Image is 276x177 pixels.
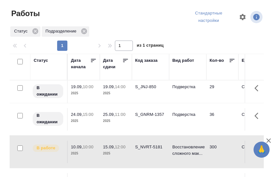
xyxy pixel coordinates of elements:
div: Исполнитель назначен, приступать к работе пока рано [32,84,64,99]
button: Здесь прячутся важные кнопки [251,108,266,124]
p: Подразделение [46,28,79,34]
span: 🙏 [256,143,267,156]
div: Код заказа [135,57,158,64]
p: 2025 [103,150,129,157]
p: 24.09, [71,112,83,117]
p: 2025 [103,90,129,97]
p: Восстановление сложного мак... [172,144,203,157]
p: 19.09, [71,84,83,89]
p: 2025 [71,118,97,124]
p: 10:00 [83,84,93,89]
p: В ожидании [37,85,59,98]
p: 2025 [71,90,97,97]
div: Вид работ [172,57,194,64]
div: Дата начала [71,57,90,70]
p: 15:00 [83,112,93,117]
p: 15.09, [103,144,115,149]
button: Здесь прячутся важные кнопки [251,141,266,156]
p: 2025 [71,150,97,157]
div: S_NVRT-5181 [135,144,166,150]
div: Подразделение [42,26,89,37]
p: 10:00 [83,144,93,149]
p: Статус [14,28,30,34]
span: Настроить таблицу [235,9,250,25]
div: S_GNRM-1357 [135,111,166,118]
button: 🙏 [254,142,270,158]
div: S_JNJ-850 [135,84,166,90]
td: Страница А4 [238,108,276,131]
div: Ед. изм [242,57,257,64]
td: Страница А4 [238,141,276,163]
span: Посмотреть информацию [250,11,264,23]
p: 12:00 [115,144,125,149]
button: Здесь прячутся важные кнопки [251,80,266,96]
div: Статус [34,57,48,64]
span: из 1 страниц [137,42,164,51]
td: 36 [206,108,238,131]
p: 25.09, [103,112,115,117]
td: 300 [206,141,238,163]
td: 29 [206,80,238,103]
span: Работы [10,8,40,19]
p: 11:00 [115,112,125,117]
div: Кол-во [210,57,224,64]
div: Исполнитель назначен, приступать к работе пока рано [32,111,64,126]
p: В работе [37,145,55,151]
p: Подверстка [172,84,203,90]
p: 10.09, [71,144,83,149]
td: Страница А4 [238,80,276,103]
p: 19.09, [103,84,115,89]
p: 14:00 [115,84,125,89]
p: В ожидании [37,112,59,125]
p: Подверстка [172,111,203,118]
div: Статус [10,26,40,37]
div: Дата сдачи [103,57,122,70]
p: 2025 [103,118,129,124]
div: split button [183,8,235,26]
